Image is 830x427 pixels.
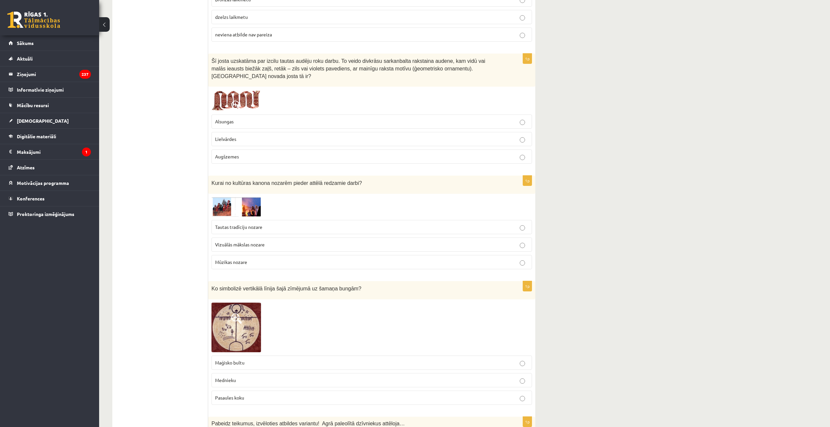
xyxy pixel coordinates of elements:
span: Alsungas [215,118,234,124]
span: Proktoringa izmēģinājums [17,211,74,217]
a: [DEMOGRAPHIC_DATA] [9,113,91,128]
input: Mūzikas nozare [520,260,525,266]
img: Ekr%C4%81nuz%C5%86%C4%93mums_2024-07-24_223245.png [211,197,261,217]
span: [DEMOGRAPHIC_DATA] [17,118,69,124]
span: Motivācijas programma [17,180,69,186]
span: Atzīmes [17,164,35,170]
legend: Ziņojumi [17,66,91,82]
span: Ko simbolizē vertikālā līnija šajā zīmējumā uz šamaņa bungām? [211,286,361,291]
span: Vizuālās mākslas nozare [215,241,265,247]
a: Informatīvie ziņojumi [9,82,91,97]
a: Ziņojumi237 [9,66,91,82]
a: Aktuāli [9,51,91,66]
a: Maksājumi1 [9,144,91,159]
span: Konferences [17,195,45,201]
input: neviena atbilde nav pareiza [520,33,525,38]
input: Mednieku [520,378,525,384]
span: Mednieku [215,377,236,383]
img: 1.jpg [211,303,261,352]
span: Augšzemes [215,153,239,159]
span: Tautas tradīciju nozare [215,224,262,230]
input: Tautas tradīciju nozare [520,225,525,231]
legend: Maksājumi [17,144,91,159]
a: Digitālie materiāli [9,129,91,144]
a: Motivācijas programma [9,175,91,191]
span: Mūzikas nozare [215,259,247,265]
span: Digitālie materiāli [17,133,56,139]
input: Augšzemes [520,155,525,160]
img: 1.png [211,90,261,111]
p: 1p [523,175,532,186]
span: Šī josta uzskatāma par izcilu tautas audēju roku darbu. To veido divkrāsu sarkanbalta rakstaina a... [211,58,485,79]
span: Kurai no kultūras kanona nozarēm pieder attēlā redzamie darbi? [211,180,362,186]
span: Aktuāli [17,56,33,62]
span: Pasaules koku [215,395,244,401]
span: Pabeidz teikumus, izvēloties atbildes variantu! Agrā paleolītā dzīvniekus attēloja… [211,421,405,426]
i: 237 [79,70,91,79]
i: 1 [82,148,91,156]
a: Rīgas 1. Tālmācības vidusskola [7,12,60,28]
a: Proktoringa izmēģinājums [9,206,91,222]
a: Mācību resursi [9,98,91,113]
a: Atzīmes [9,160,91,175]
span: Lielvārdes [215,136,236,142]
input: Pasaules koku [520,396,525,401]
legend: Informatīvie ziņojumi [17,82,91,97]
input: Maģisko bultu [520,361,525,366]
input: Alsungas [520,120,525,125]
a: Sākums [9,35,91,51]
span: dzelzs laikmetu [215,14,248,20]
p: 1p [523,281,532,291]
input: Lielvārdes [520,137,525,143]
span: Maģisko bultu [215,360,245,365]
span: Sākums [17,40,34,46]
a: Konferences [9,191,91,206]
span: Mācību resursi [17,102,49,108]
p: 1p [523,53,532,64]
p: 1p [523,416,532,427]
span: neviena atbilde nav pareiza [215,31,272,37]
input: Vizuālās mākslas nozare [520,243,525,248]
input: dzelzs laikmetu [520,15,525,21]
